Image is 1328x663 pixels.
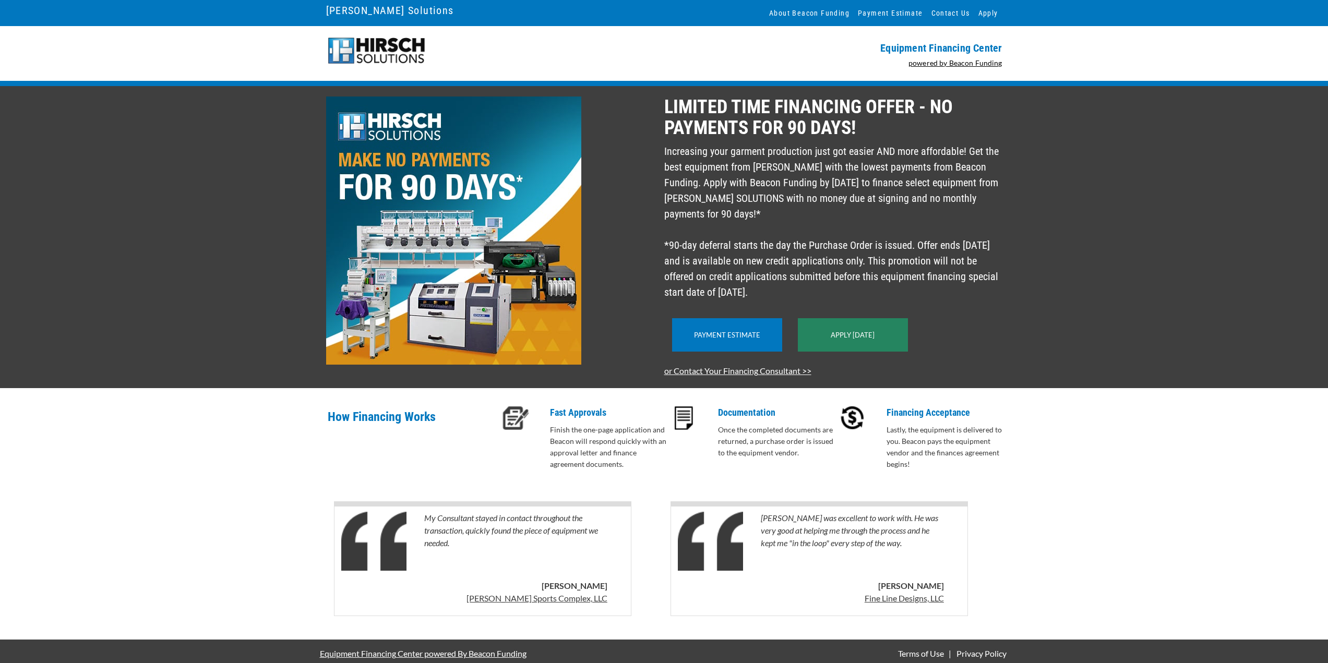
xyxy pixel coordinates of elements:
img: 2508-Hirsch-90-Days-No-Payments-EFC-Imagery.jpg [326,97,581,365]
p: Documentation [718,406,839,419]
p: Finish the one-page application and Beacon will respond quickly with an approval letter and finan... [550,424,671,470]
img: Quotes [678,512,743,571]
img: docs-icon.PNG [675,406,693,430]
p: Equipment Financing Center [671,42,1002,54]
p: Lastly, the equipment is delivered to you. Beacon pays the equipment vendor and the finances agre... [887,424,1007,470]
p: LIMITED TIME FINANCING OFFER - NO PAYMENTS FOR 90 DAYS! [664,97,1002,138]
p: Once the completed documents are returned, a purchase order is issued to the equipment vendor. [718,424,839,459]
a: [PERSON_NAME] Sports Complex, LLC [466,592,607,610]
b: [PERSON_NAME] [878,581,944,590]
a: Terms of Use [896,648,946,658]
p: [PERSON_NAME] Sports Complex, LLC [466,592,607,605]
a: Payment Estimate [694,331,760,339]
a: Apply [DATE] [831,331,875,339]
p: Financing Acceptance [887,406,1007,419]
p: Fine Line Designs, LLC [865,592,944,605]
p: Increasing your garment production just got easier AND more affordable! Get the best equipment fr... [664,143,1002,300]
p: Fast Approvals [550,406,671,419]
a: Fine Line Designs, LLC [865,592,944,610]
p: My Consultant stayed in contact throughout the transaction, quickly found the piece of equipment ... [424,512,607,574]
p: How Financing Works [328,406,496,440]
img: approval-icon.PNG [503,406,529,430]
img: Quotes [341,512,406,571]
img: accept-icon.PNG [841,406,864,430]
p: [PERSON_NAME] was excellent to work with. He was very good at helping me through the process and ... [761,512,944,574]
a: powered by Beacon Funding [908,58,1002,67]
a: Privacy Policy [954,648,1009,658]
img: Hirsch-logo-55px.png [326,37,427,65]
span: | [949,648,951,658]
b: [PERSON_NAME] [542,581,607,590]
a: [PERSON_NAME] Solutions [326,2,454,19]
a: or Contact Your Financing Consultant >> [664,366,811,376]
